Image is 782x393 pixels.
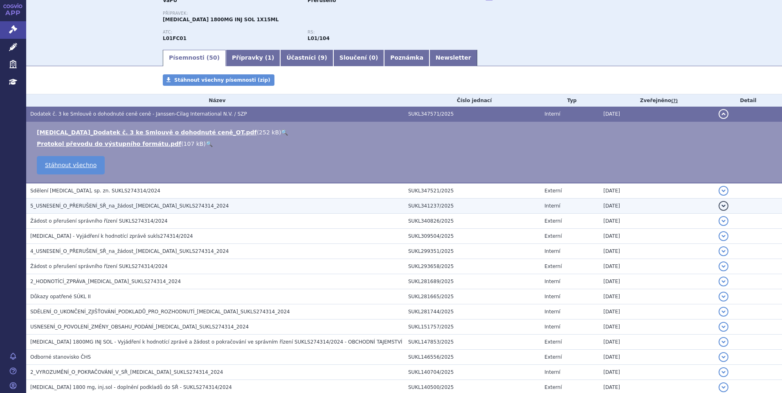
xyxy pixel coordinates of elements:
[719,216,728,226] button: detail
[209,54,217,61] span: 50
[404,107,540,122] td: SUKL347571/2025
[30,203,229,209] span: 5_USNESENÍ_O_PŘERUŠENÍ_SŘ_na_žádost_DARZALEX_SUKLS274314_2024
[404,229,540,244] td: SUKL309504/2025
[719,382,728,392] button: detail
[184,141,204,147] span: 107 kB
[30,339,402,345] span: DARZALEX 1800MG INJ SOL - Vyjádření k hodnotící zprávě a žádost o pokračování ve správním řízení ...
[30,354,91,360] span: Odborné stanovisko ČHS
[163,36,187,41] strong: DARATUMUMAB
[267,54,272,61] span: 1
[404,183,540,199] td: SUKL347521/2025
[599,244,714,259] td: [DATE]
[719,307,728,317] button: detail
[404,350,540,365] td: SUKL146556/2025
[404,244,540,259] td: SUKL299351/2025
[719,186,728,196] button: detail
[30,324,249,330] span: USNESENÍ_O_POVOLENÍ_ZMĚNY_OBSAHU_PODÁNÍ_DARZALEX_SUKLS274314_2024
[226,50,280,66] a: Přípravky (1)
[544,203,560,209] span: Interní
[544,263,562,269] span: Externí
[37,140,774,148] li: ( )
[599,199,714,214] td: [DATE]
[599,229,714,244] td: [DATE]
[544,339,562,345] span: Externí
[599,107,714,122] td: [DATE]
[174,77,270,83] span: Stáhnout všechny písemnosti (zip)
[308,36,330,41] strong: daratumumab
[404,199,540,214] td: SUKL341237/2025
[30,248,229,254] span: 4_USNESENÍ_O_PŘERUŠENÍ_SŘ_na_žádost_DARZALEX_SUKLS274314_2024
[37,141,181,147] a: Protokol převodu do výstupního formátu.pdf
[719,231,728,241] button: detail
[544,218,562,224] span: Externí
[544,384,562,390] span: Externí
[333,50,384,66] a: Sloučení (0)
[30,111,247,117] span: Dodatek č. 3 ke Smlouvě o dohodnuté ceně ceně - Janssen-Cilag International N.V. / SZP
[719,261,728,271] button: detail
[26,94,404,107] th: Název
[540,94,599,107] th: Typ
[719,292,728,301] button: detail
[404,365,540,380] td: SUKL140704/2025
[163,17,279,22] span: [MEDICAL_DATA] 1800MG INJ SOL 1X15ML
[30,384,232,390] span: Darzalex 1800 mg, inj.sol - doplnění podkladů do SŘ - SUKLS274314/2024
[599,304,714,319] td: [DATE]
[599,274,714,289] td: [DATE]
[599,365,714,380] td: [DATE]
[599,289,714,304] td: [DATE]
[544,369,560,375] span: Interní
[404,214,540,229] td: SUKL340826/2025
[404,319,540,335] td: SUKL151757/2025
[321,54,325,61] span: 9
[404,259,540,274] td: SUKL293658/2025
[715,94,782,107] th: Detail
[280,50,333,66] a: Účastníci (9)
[404,335,540,350] td: SUKL147853/2025
[37,156,105,174] a: Stáhnout všechno
[599,259,714,274] td: [DATE]
[37,128,774,136] li: ( )
[259,129,279,136] span: 252 kB
[30,188,160,194] span: Sdělení DARZALEX, sp. zn. SUKLS274314/2024
[281,129,288,136] a: 🔍
[544,233,562,239] span: Externí
[719,109,728,119] button: detail
[544,294,560,299] span: Interní
[544,279,560,284] span: Interní
[544,188,562,194] span: Externí
[163,50,226,66] a: Písemnosti (50)
[308,30,444,35] p: RS:
[599,350,714,365] td: [DATE]
[719,322,728,332] button: detail
[719,201,728,211] button: detail
[544,111,560,117] span: Interní
[163,11,452,16] p: Přípravek:
[206,141,213,147] a: 🔍
[30,218,168,224] span: Žádost o přerušení správního řízení SUKLS274314/2024
[599,319,714,335] td: [DATE]
[404,274,540,289] td: SUKL281689/2025
[599,214,714,229] td: [DATE]
[30,279,181,284] span: 2_HODNOTÍCÍ_ZPRÁVA_DARZALEX_SUKLS274314_2024
[719,352,728,362] button: detail
[429,50,477,66] a: Newsletter
[719,337,728,347] button: detail
[544,248,560,254] span: Interní
[37,129,257,136] a: [MEDICAL_DATA]_Dodatek č. 3 ke Smlouvě o dohodnuté ceně_OT.pdf
[599,183,714,199] td: [DATE]
[671,98,678,104] abbr: (?)
[30,263,168,269] span: Žádost o přerušení správního řízení SUKLS274314/2024
[599,335,714,350] td: [DATE]
[30,309,290,315] span: SDĚLENÍ_O_UKONČENÍ_ZJIŠŤOVÁNÍ_PODKLADŮ_PRO_ROZHODNUTÍ_DARZALEX_SUKLS274314_2024
[163,74,274,86] a: Stáhnout všechny písemnosti (zip)
[599,94,714,107] th: Zveřejněno
[30,233,193,239] span: DARZALEX - Vyjádření k hodnotící zprávě sukls274314/2024
[371,54,375,61] span: 0
[544,309,560,315] span: Interní
[404,289,540,304] td: SUKL281665/2025
[404,94,540,107] th: Číslo jednací
[404,304,540,319] td: SUKL281744/2025
[163,30,299,35] p: ATC:
[719,277,728,286] button: detail
[719,367,728,377] button: detail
